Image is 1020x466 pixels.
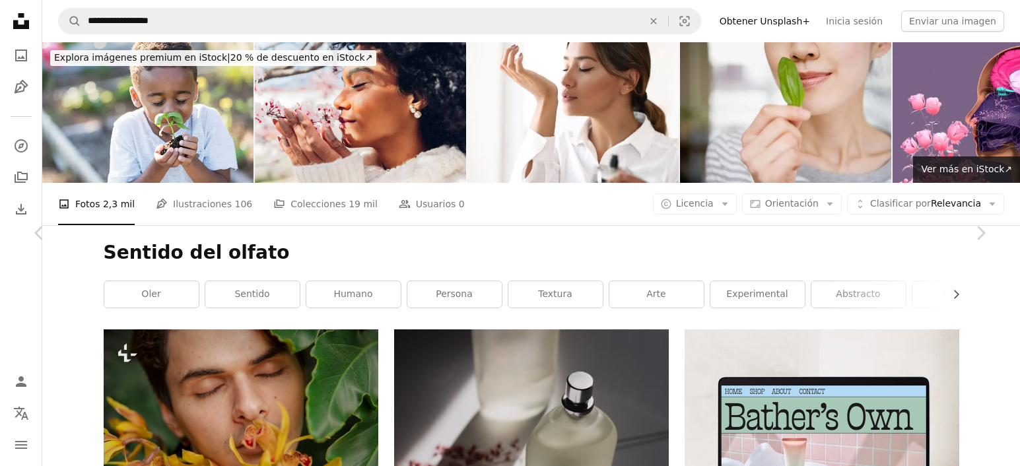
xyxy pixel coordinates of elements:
[653,193,737,215] button: Licencia
[8,42,34,69] a: Fotos
[104,415,378,426] a: un hombre oliendo una flor con los ojos cerrados
[8,74,34,100] a: Ilustraciones
[59,9,81,34] button: Buscar en Unsplash
[306,281,401,308] a: Humano
[156,183,252,225] a: Ilustraciones 106
[669,9,700,34] button: Búsqueda visual
[104,281,199,308] a: oler
[50,50,376,66] div: 20 % de descuento en iStock ↗
[58,8,701,34] form: Encuentra imágenes en todo el sitio
[913,156,1020,183] a: Ver más en iStock↗
[811,281,906,308] a: abstracto
[676,198,714,209] span: Licencia
[8,368,34,395] a: Iniciar sesión / Registrarse
[912,281,1007,308] a: detalle
[8,164,34,191] a: Colecciones
[742,193,842,215] button: Orientación
[847,193,1004,215] button: Clasificar porRelevancia
[870,198,931,209] span: Clasificar por
[639,9,668,34] button: Borrar
[712,11,818,32] a: Obtener Unsplash+
[255,42,466,183] img: Hermosa mujer afroamericana oliendo el aroma suave, fresco y natural de las flores rosadas en pri...
[42,42,384,74] a: Explora imágenes premium en iStock|20 % de descuento en iStock↗
[54,52,230,63] span: Explora imágenes premium en iStock |
[921,164,1012,174] span: Ver más en iStock ↗
[941,170,1020,296] a: Siguiente
[42,42,254,183] img: Little boy in garden, oler hierbas frescas
[680,42,891,183] img: Mujer oliendo basil hoja
[765,198,819,209] span: Orientación
[8,432,34,458] button: Menú
[407,281,502,308] a: persona
[609,281,704,308] a: arte
[710,281,805,308] a: experimental
[818,11,891,32] a: Inicia sesión
[870,197,981,211] span: Relevancia
[467,42,679,183] img: Mujer probando perfume olfateando
[399,183,465,225] a: Usuarios 0
[273,183,378,225] a: Colecciones 19 mil
[901,11,1004,32] button: Enviar una imagen
[234,197,252,211] span: 106
[349,197,378,211] span: 19 mil
[394,415,669,426] a: botella de vidrio
[8,400,34,426] button: Idioma
[205,281,300,308] a: sentido
[8,133,34,159] a: Explorar
[508,281,603,308] a: textura
[459,197,465,211] span: 0
[104,241,959,265] h1: Sentido del olfato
